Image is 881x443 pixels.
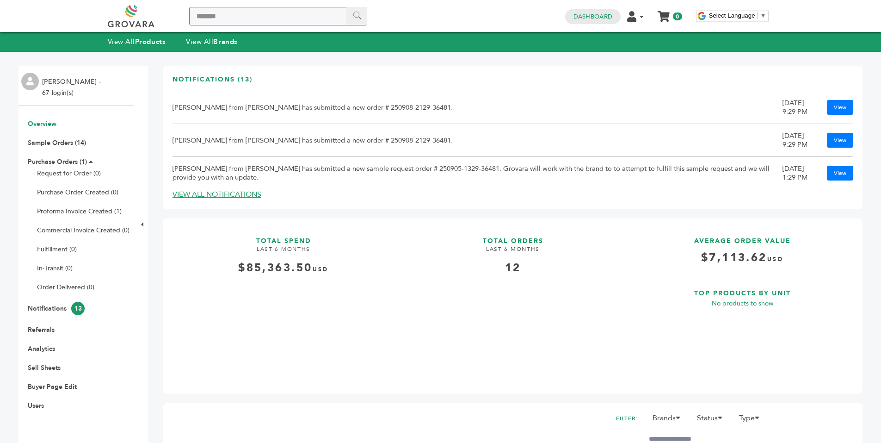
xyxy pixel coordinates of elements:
a: Fulfillment (0) [37,245,77,254]
p: No products to show [631,298,853,309]
a: View [827,166,853,181]
h2: FILTER: [616,412,638,425]
span: USD [313,266,329,273]
a: View AllProducts [108,37,166,46]
a: Overview [28,119,56,128]
a: TOTAL ORDERS LAST 6 MONTHS 12 [402,228,624,378]
div: [DATE] 9:29 PM [782,131,818,149]
li: [PERSON_NAME] - 67 login(s) [42,76,103,99]
span: 13 [71,302,85,315]
strong: Brands [213,37,237,46]
h4: LAST 6 MONTHS [173,245,394,260]
a: Dashboard [573,12,612,21]
a: Referrals [28,325,55,334]
a: My Cart [658,8,669,18]
li: Brands [648,412,690,428]
h3: AVERAGE ORDER VALUE [631,228,853,246]
li: Type [734,412,770,428]
h3: TOTAL ORDERS [402,228,624,246]
td: [PERSON_NAME] from [PERSON_NAME] has submitted a new order # 250908-2129-36481. [173,124,782,157]
span: USD [767,256,783,263]
span: Select Language [709,12,755,19]
a: TOP PRODUCTS BY UNIT No products to show [631,280,853,377]
h3: TOTAL SPEND [173,228,394,246]
div: [DATE] 1:29 PM [782,164,818,182]
h4: $7,113.62 [631,250,853,273]
a: Order Delivered (0) [37,283,94,292]
input: Search a product or brand... [189,7,367,25]
a: VIEW ALL NOTIFICATIONS [173,189,261,200]
a: Request for Order (0) [37,169,101,178]
a: AVERAGE ORDER VALUE $7,113.62USD [631,228,853,273]
a: Analytics [28,344,55,353]
a: Sell Sheets [28,363,61,372]
div: $85,363.50 [173,260,394,276]
a: In-Transit (0) [37,264,73,273]
a: Commercial Invoice Created (0) [37,226,129,235]
h3: Notifications (13) [173,75,253,91]
a: View [827,133,853,148]
a: Sample Orders (14) [28,138,86,147]
a: Users [28,401,44,410]
a: TOTAL SPEND LAST 6 MONTHS $85,363.50USD [173,228,394,378]
a: Notifications13 [28,304,85,313]
strong: Products [135,37,166,46]
td: [PERSON_NAME] from [PERSON_NAME] has submitted a new sample request order # 250905-1329-36481. Gr... [173,157,782,190]
a: Purchase Orders (1) [28,157,87,166]
a: Buyer Page Edit [28,382,77,391]
h3: TOP PRODUCTS BY UNIT [631,280,853,298]
li: Status [692,412,733,428]
span: ▼ [760,12,766,19]
div: 12 [402,260,624,276]
a: Select Language​ [709,12,766,19]
a: Proforma Invoice Created (1) [37,207,122,216]
img: profile.png [21,73,39,90]
a: View [827,100,853,115]
a: Purchase Order Created (0) [37,188,118,197]
td: [PERSON_NAME] from [PERSON_NAME] has submitted a new order # 250908-2129-36481. [173,91,782,124]
div: [DATE] 9:29 PM [782,99,818,116]
a: View AllBrands [186,37,238,46]
h4: LAST 6 MONTHS [402,245,624,260]
span: 0 [673,12,682,20]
